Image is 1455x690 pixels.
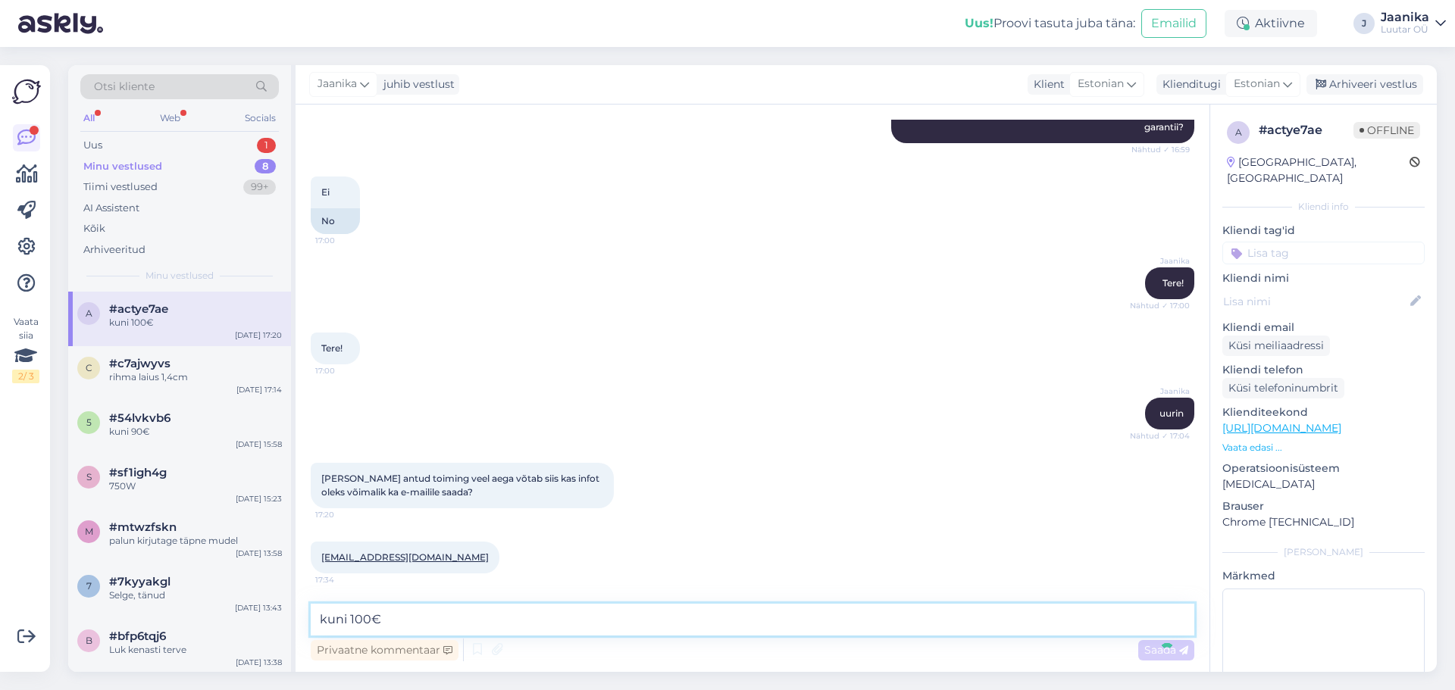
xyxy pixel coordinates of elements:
[1222,545,1425,559] div: [PERSON_NAME]
[109,357,171,370] span: #c7ajwyvs
[86,362,92,373] span: c
[1353,122,1420,139] span: Offline
[1078,76,1124,92] span: Estonian
[109,466,167,479] span: #sf1igh4g
[109,411,171,425] span: #54lvkvb6
[83,242,145,258] div: Arhiveeritud
[377,76,455,92] div: juhib vestlust
[965,16,993,30] b: Uus!
[1133,386,1190,397] span: Jaanika
[109,370,282,384] div: rihma laius 1,4cm
[235,602,282,614] div: [DATE] 13:43
[315,509,372,520] span: 17:20
[1222,498,1425,514] p: Brauser
[12,315,39,383] div: Vaata siia
[236,657,282,668] div: [DATE] 13:38
[315,235,372,246] span: 17:00
[109,534,282,548] div: palun kirjutage täpne mudel
[1162,277,1184,289] span: Tere!
[1223,293,1407,310] input: Lisa nimi
[83,138,102,153] div: Uus
[86,308,92,319] span: a
[1222,568,1425,584] p: Märkmed
[109,520,177,534] span: #mtwzfskn
[85,526,93,537] span: m
[1222,242,1425,264] input: Lisa tag
[109,425,282,439] div: kuni 90€
[157,108,183,128] div: Web
[315,365,372,376] span: 17:00
[321,551,489,563] a: [EMAIL_ADDRESS][DOMAIN_NAME]
[1235,126,1242,138] span: a
[94,79,155,95] span: Otsi kliente
[1222,404,1425,420] p: Klienditeekond
[1381,11,1429,23] div: Jaanika
[109,575,171,589] span: #7kyyakgl
[83,180,158,195] div: Tiimi vestlused
[109,589,282,602] div: Selge, tänud
[1131,144,1190,155] span: Nähtud ✓ 16:59
[1222,378,1344,398] div: Küsi telefoninumbrit
[1222,200,1425,214] div: Kliendi info
[109,302,168,316] span: #actye7ae
[1222,514,1425,530] p: Chrome [TECHNICAL_ID]
[83,159,162,174] div: Minu vestlused
[83,221,105,236] div: Kõik
[109,479,282,493] div: 750W
[1222,320,1425,336] p: Kliendi email
[1141,9,1206,38] button: Emailid
[235,329,282,341] div: [DATE] 17:20
[1222,461,1425,476] p: Operatsioonisüsteem
[1381,11,1446,36] a: JaanikaLuutar OÜ
[1156,76,1221,92] div: Klienditugi
[80,108,98,128] div: All
[86,471,92,482] span: s
[1225,10,1317,37] div: Aktiivne
[1222,362,1425,378] p: Kliendi telefon
[965,14,1135,33] div: Proovi tasuta juba täna:
[1353,13,1375,34] div: J
[1222,476,1425,492] p: [MEDICAL_DATA]
[1222,336,1330,356] div: Küsi meiliaadressi
[145,269,214,283] span: Minu vestlused
[242,108,279,128] div: Socials
[243,180,276,195] div: 99+
[236,439,282,450] div: [DATE] 15:58
[1028,76,1065,92] div: Klient
[1381,23,1429,36] div: Luutar OÜ
[86,417,92,428] span: 5
[1222,421,1341,435] a: [URL][DOMAIN_NAME]
[321,342,343,354] span: Tere!
[1227,155,1410,186] div: [GEOGRAPHIC_DATA], [GEOGRAPHIC_DATA]
[83,201,139,216] div: AI Assistent
[1234,76,1280,92] span: Estonian
[86,580,92,592] span: 7
[236,493,282,504] div: [DATE] 15:23
[109,643,282,657] div: Luk kenasti terve
[321,473,602,498] span: [PERSON_NAME] antud toiming veel aega võtab siis kas infot oleks võimalik ka e-mailile saada?
[311,208,360,234] div: No
[1130,430,1190,442] span: Nähtud ✓ 17:04
[1130,300,1190,311] span: Nähtud ✓ 17:00
[321,186,330,198] span: Ei
[315,574,372,585] span: 17:34
[255,159,276,174] div: 8
[236,384,282,395] div: [DATE] 17:14
[109,316,282,329] div: kuni 100€
[12,77,41,106] img: Askly Logo
[1222,270,1425,286] p: Kliendi nimi
[236,548,282,559] div: [DATE] 13:58
[12,370,39,383] div: 2 / 3
[1259,121,1353,139] div: # actye7ae
[1133,255,1190,267] span: Jaanika
[257,138,276,153] div: 1
[86,635,92,646] span: b
[1222,223,1425,239] p: Kliendi tag'id
[1306,74,1423,95] div: Arhiveeri vestlus
[1222,441,1425,454] p: Vaata edasi ...
[1159,407,1184,419] span: uurin
[109,629,166,643] span: #bfp6tqj6
[318,76,357,92] span: Jaanika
